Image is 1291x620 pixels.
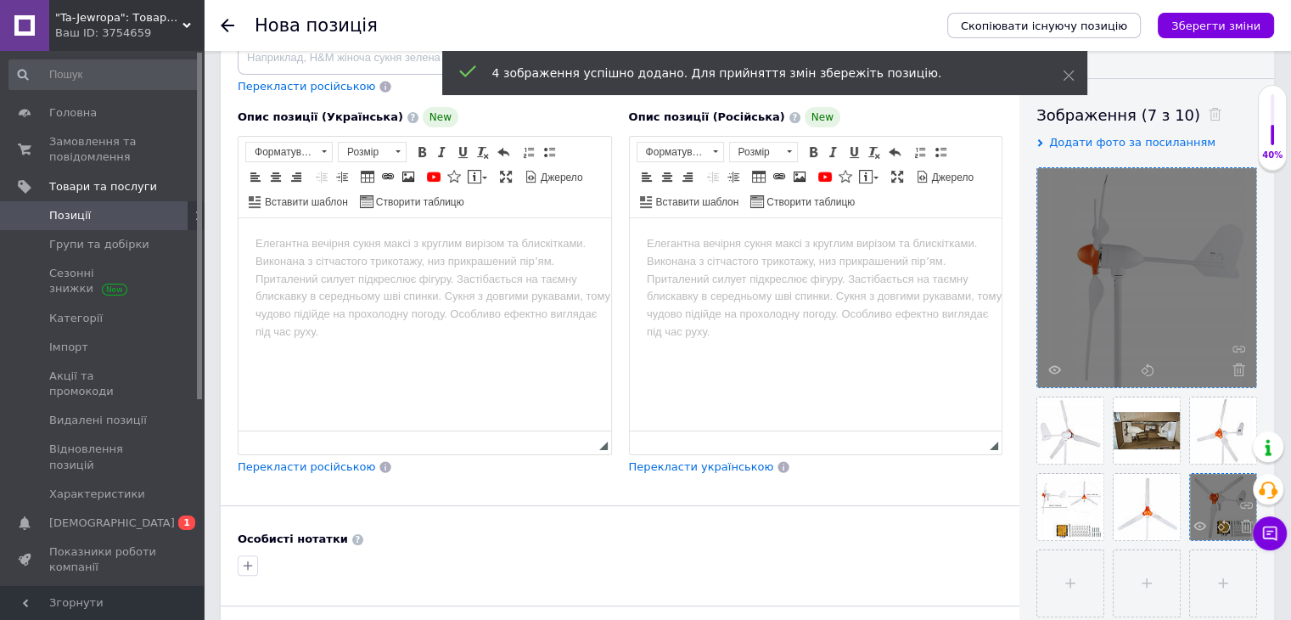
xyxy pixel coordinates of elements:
b: Особисті нотатки [238,533,348,545]
iframe: Редактор, 8847F328-7212-4126-A372-9D72562E8320 [239,218,611,431]
a: Зменшити відступ [312,167,331,186]
a: Вставити повідомлення [465,167,490,186]
a: Вставити/видалити маркований список [931,143,950,161]
a: Вставити/Редагувати посилання (Ctrl+L) [379,167,397,186]
span: Скопіювати існуючу позицію [961,20,1127,32]
a: Збільшити відступ [333,167,351,186]
a: По центру [267,167,285,186]
a: Підкреслений (Ctrl+U) [845,143,863,161]
input: Наприклад, H&M жіноча сукня зелена 38 розмір вечірня максі з блискітками [238,41,614,75]
span: New [423,107,458,127]
span: Вставити шаблон [654,195,739,210]
span: Замовлення та повідомлення [49,134,157,165]
a: Повернути (Ctrl+Z) [494,143,513,161]
a: Вставити шаблон [637,192,742,211]
div: Кiлькiсть символiв [979,437,990,453]
h1: Нова позиція [255,15,378,36]
span: Потягніть для зміни розмірів [990,442,998,450]
input: Пошук [8,59,200,90]
a: Створити таблицю [357,192,467,211]
a: Вставити/Редагувати посилання (Ctrl+L) [770,167,789,186]
div: Ваш ID: 3754659 [55,25,204,41]
a: Вставити іконку [836,167,855,186]
a: Таблиця [749,167,768,186]
span: Джерело [929,171,974,185]
a: По центру [658,167,676,186]
span: Перекласти російською [238,80,375,93]
a: Підкреслений (Ctrl+U) [453,143,472,161]
span: Сезонні знижки [49,266,157,296]
a: Вставити повідомлення [856,167,881,186]
a: Вставити іконку [445,167,463,186]
button: Зберегти зміни [1158,13,1274,38]
a: Розмір [338,142,407,162]
a: Форматування [245,142,333,162]
a: Зменшити відступ [704,167,722,186]
a: Вставити шаблон [246,192,351,211]
a: Видалити форматування [865,143,884,161]
a: По лівому краю [246,167,265,186]
span: Показники роботи компанії [49,544,157,575]
a: Вставити/видалити нумерований список [519,143,538,161]
a: Максимізувати [888,167,907,186]
a: Повернути (Ctrl+Z) [885,143,904,161]
span: Форматування [637,143,707,161]
div: Зображення (7 з 10) [1036,104,1257,126]
span: Відновлення позицій [49,442,157,472]
a: По правому краю [287,167,306,186]
span: Форматування [246,143,316,161]
a: Вставити/видалити маркований список [540,143,558,161]
span: Джерело [538,171,583,185]
span: Характеристики [49,487,145,502]
span: Створити таблицю [373,195,464,210]
a: Вставити/видалити нумерований список [911,143,929,161]
iframe: Редактор, 4814076C-78E8-4901-91C0-E63A9160F6C3 [630,218,1002,431]
span: Імпорт [49,340,88,355]
span: Видалені позиції [49,413,147,428]
div: Повернутися назад [221,19,234,32]
a: Максимізувати [497,167,515,186]
span: Перекласти російською [238,460,375,473]
div: 4 зображення успішно додано. Для прийняття змін збережіть позицію. [492,65,1020,82]
a: Зображення [790,167,809,186]
button: Скопіювати існуючу позицію [947,13,1141,38]
span: Розмір [339,143,390,161]
a: Джерело [913,167,977,186]
a: Жирний (Ctrl+B) [413,143,431,161]
a: Збільшити відступ [724,167,743,186]
span: Перекласти українською [629,460,774,473]
span: Розмір [730,143,781,161]
span: Потягніть для зміни розмірів [599,442,608,450]
span: Категорії [49,311,103,326]
div: Кiлькiсть символiв [587,437,598,453]
span: Товари та послуги [49,179,157,194]
span: New [805,107,840,127]
span: Позиції [49,208,91,223]
a: По правому краю [678,167,697,186]
div: 40% [1259,149,1286,161]
span: Групи та добірки [49,237,149,252]
button: Чат з покупцем [1253,516,1287,550]
a: Зображення [399,167,418,186]
a: Таблиця [358,167,377,186]
a: Курсив (Ctrl+I) [824,143,843,161]
span: Опис позиції (Українська) [238,110,403,123]
a: Додати відео з YouTube [816,167,834,186]
span: Опис позиції (Російська) [629,110,785,123]
a: Розмір [729,142,798,162]
a: По лівому краю [637,167,656,186]
span: Створити таблицю [764,195,855,210]
span: "Ta-Jewropa": Товари для дому, авто, спорту, ремонту і дітей [55,10,182,25]
span: 1 [178,516,195,530]
a: Жирний (Ctrl+B) [804,143,822,161]
span: Вставити шаблон [262,195,348,210]
a: Додати відео з YouTube [424,167,443,186]
i: Зберегти зміни [1171,20,1260,32]
a: Створити таблицю [748,192,857,211]
span: Акції та промокоди [49,369,157,399]
a: Форматування [637,142,724,162]
span: [DEMOGRAPHIC_DATA] [49,516,175,531]
a: Видалити форматування [474,143,492,161]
